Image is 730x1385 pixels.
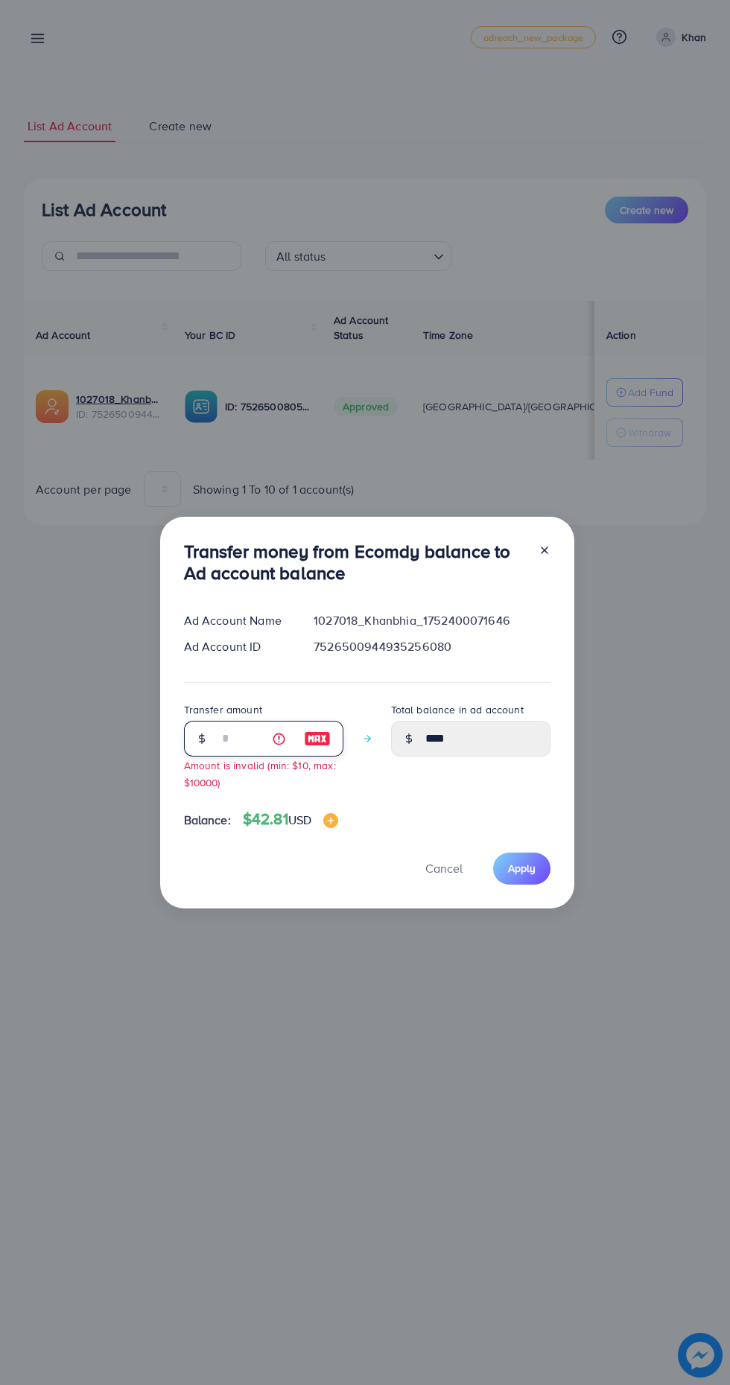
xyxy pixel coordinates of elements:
[304,730,331,748] img: image
[184,812,231,829] span: Balance:
[323,813,338,828] img: image
[302,638,562,655] div: 7526500944935256080
[184,702,262,717] label: Transfer amount
[243,810,338,829] h4: $42.81
[288,812,311,828] span: USD
[407,853,481,885] button: Cancel
[184,541,527,584] h3: Transfer money from Ecomdy balance to Ad account balance
[172,638,302,655] div: Ad Account ID
[425,860,463,876] span: Cancel
[391,702,524,717] label: Total balance in ad account
[172,612,302,629] div: Ad Account Name
[508,861,536,876] span: Apply
[302,612,562,629] div: 1027018_Khanbhia_1752400071646
[493,853,550,885] button: Apply
[184,758,336,789] small: Amount is invalid (min: $10, max: $10000)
